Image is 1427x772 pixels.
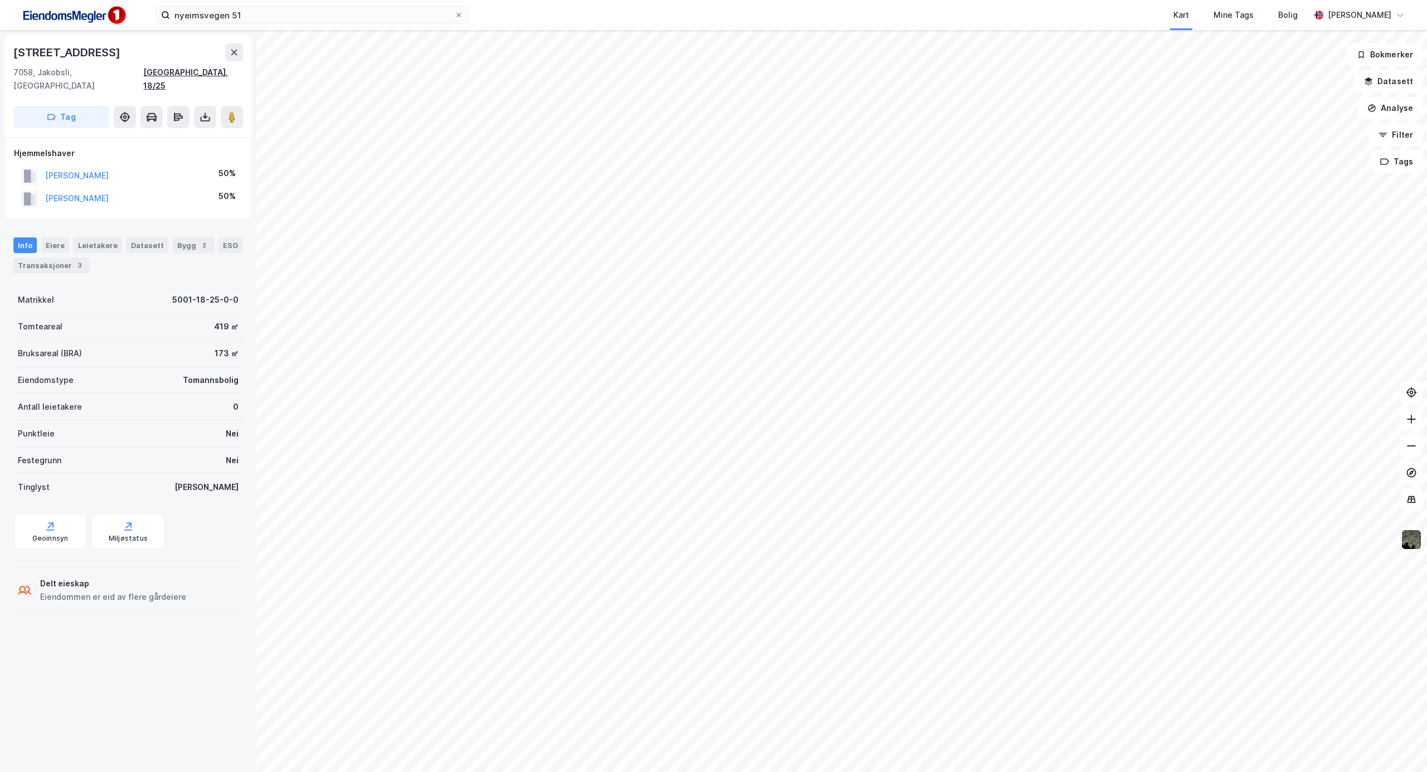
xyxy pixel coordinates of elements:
div: Antall leietakere [18,400,82,414]
div: Hjemmelshaver [14,147,242,160]
div: Leietakere [74,237,122,253]
div: 419 ㎡ [214,320,239,333]
div: Bygg [173,237,214,253]
input: Søk på adresse, matrikkel, gårdeiere, leietakere eller personer [170,7,454,23]
div: [PERSON_NAME] [174,480,239,494]
div: Kontrollprogram for chat [1371,718,1427,772]
button: Tags [1371,150,1423,173]
div: Tinglyst [18,480,50,494]
div: 50% [219,167,236,180]
button: Datasett [1355,70,1423,93]
div: Miljøstatus [109,534,148,543]
div: Bolig [1278,8,1298,22]
div: Eiendommen er eid av flere gårdeiere [40,590,186,604]
div: 2 [198,240,210,251]
div: 50% [219,190,236,203]
div: Kart [1173,8,1189,22]
img: F4PB6Px+NJ5v8B7XTbfpPpyloAAAAASUVORK5CYII= [18,3,129,28]
div: 3 [74,260,85,271]
div: Punktleie [18,427,55,440]
div: Nei [226,454,239,467]
div: Delt eieskap [40,577,186,590]
div: ESG [219,237,242,253]
div: Mine Tags [1214,8,1254,22]
div: 173 ㎡ [215,347,239,360]
div: Tomteareal [18,320,62,333]
div: Transaksjoner [13,258,90,273]
div: Nei [226,427,239,440]
button: Filter [1369,124,1423,146]
div: 0 [233,400,239,414]
div: Info [13,237,37,253]
div: Eiendomstype [18,373,74,387]
div: Datasett [127,237,168,253]
div: Matrikkel [18,293,54,307]
div: 5001-18-25-0-0 [172,293,239,307]
div: [PERSON_NAME] [1328,8,1391,22]
iframe: Chat Widget [1371,718,1427,772]
div: Geoinnsyn [32,534,69,543]
div: Festegrunn [18,454,61,467]
div: [STREET_ADDRESS] [13,43,123,61]
div: 7058, Jakobsli, [GEOGRAPHIC_DATA] [13,66,143,93]
button: Bokmerker [1347,43,1423,66]
div: Tomannsbolig [183,373,239,387]
div: Bruksareal (BRA) [18,347,82,360]
button: Analyse [1358,97,1423,119]
button: Tag [13,106,109,128]
div: [GEOGRAPHIC_DATA], 18/25 [143,66,243,93]
div: Eiere [41,237,69,253]
img: 9k= [1401,529,1422,550]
